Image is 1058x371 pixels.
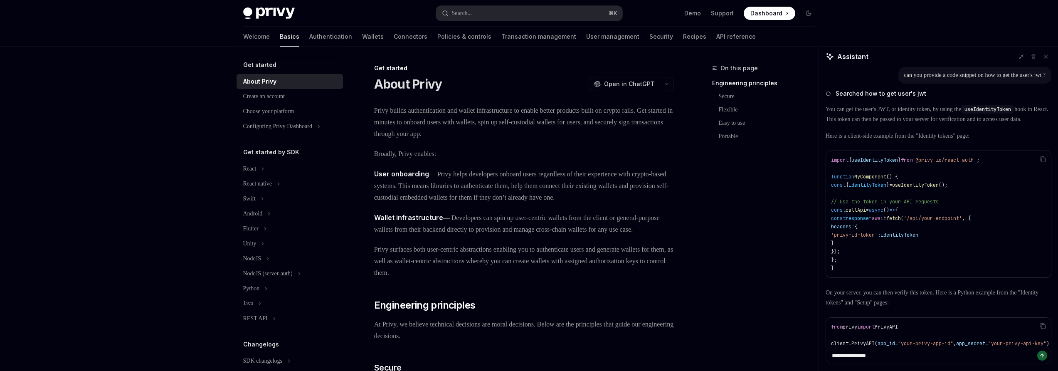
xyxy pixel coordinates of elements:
[712,103,822,116] a: Flexible
[872,215,886,222] span: await
[898,340,953,347] span: "your-privy-app-id"
[374,244,674,279] span: Privy surfaces both user-centric abstractions enabling you to authenticate users and generate wal...
[869,207,883,213] span: async
[243,284,260,294] div: Python
[237,119,343,134] button: Toggle Configuring Privy Dashboard section
[956,340,985,347] span: app_secret
[1037,321,1048,331] button: Copy the contents from the code block
[243,164,256,174] div: React
[866,207,869,213] span: =
[962,215,971,222] span: , {
[831,324,843,330] span: from
[904,71,1046,79] div: can you provide a code snippet on how to get the user's jwt ?
[895,340,898,347] span: =
[452,8,472,18] div: Search...
[831,223,854,230] span: headers:
[977,157,979,163] span: ;
[892,182,939,188] span: useIdentityToken
[904,215,962,222] span: '/api/your-endpoint'
[237,266,343,281] button: Toggle NodeJS (server-auth) section
[985,340,988,347] span: =
[243,254,261,264] div: NodeJS
[716,27,756,47] a: API reference
[243,194,256,204] div: Swift
[374,77,442,92] h1: About Privy
[886,182,889,188] span: }
[831,182,846,188] span: const
[826,347,1051,364] textarea: Ask a question...
[243,92,285,101] div: Create an account
[362,27,384,47] a: Wallets
[237,311,343,326] button: Toggle REST API section
[243,299,254,309] div: Java
[880,232,918,238] span: identityToken
[243,269,293,279] div: NodeJS (server-auth)
[243,179,272,189] div: React native
[711,9,734,17] a: Support
[374,213,443,222] strong: Wallet infrastructure
[243,106,294,116] div: Choose your platform
[243,77,276,87] div: About Privy
[684,9,701,17] a: Demo
[712,130,822,143] a: Portable
[712,77,822,90] a: Engineering principles
[437,27,491,47] a: Policies & controls
[831,240,834,247] span: }
[831,207,846,213] span: const
[243,356,283,366] div: SDK changelogs
[988,340,1046,347] span: "your-privy-api-key"
[837,52,868,62] span: Assistant
[886,215,901,222] span: fetch
[854,173,886,180] span: MyComponent
[854,223,857,230] span: {
[848,157,851,163] span: {
[836,89,926,98] span: Searched how to get user's jwt
[895,207,898,213] span: {
[374,299,476,312] span: Engineering principles
[237,89,343,104] a: Create an account
[237,236,343,251] button: Toggle Unity section
[609,10,617,17] span: ⌘ K
[243,209,263,219] div: Android
[846,182,848,188] span: {
[964,106,1011,113] span: useIdentityToken
[831,248,840,255] span: });
[374,64,674,72] div: Get started
[280,27,299,47] a: Basics
[501,27,576,47] a: Transaction management
[237,281,343,296] button: Toggle Python section
[1037,154,1048,165] button: Copy the contents from the code block
[720,63,758,73] span: On this page
[901,215,904,222] span: (
[237,191,343,206] button: Toggle Swift section
[237,74,343,89] a: About Privy
[237,206,343,221] button: Toggle Android section
[851,157,898,163] span: useIdentityToken
[374,168,674,203] span: — Privy helps developers onboard users regardless of their experience with crypto-based systems. ...
[912,157,977,163] span: '@privy-io/react-auth'
[436,6,622,21] button: Open search
[883,207,889,213] span: ()
[237,161,343,176] button: Toggle React section
[243,7,295,19] img: dark logo
[309,27,352,47] a: Authentication
[826,89,1051,98] button: Searched how to get user's jwt
[237,176,343,191] button: Toggle React native section
[889,207,895,213] span: =>
[374,170,429,178] strong: User onboarding
[374,105,674,140] span: Privy builds authentication and wallet infrastructure to enable better products built on crypto r...
[1037,351,1047,361] button: Send message
[237,221,343,236] button: Toggle Flutter section
[683,27,706,47] a: Recipes
[802,7,815,20] button: Toggle dark mode
[649,27,673,47] a: Security
[243,339,279,349] h5: Changelogs
[826,288,1051,308] p: On your server, you can then verify this token. Here is a Python example from the "Identity token...
[826,104,1051,124] p: You can get the user's JWT, or identity token, by using the hook in React. This token can then be...
[243,27,270,47] a: Welcome
[869,215,872,222] span: =
[848,182,886,188] span: identityToken
[237,104,343,119] a: Choose your platform
[712,90,822,103] a: Secure
[826,131,1051,141] p: Here is a client-side example from the "Identity tokens" page:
